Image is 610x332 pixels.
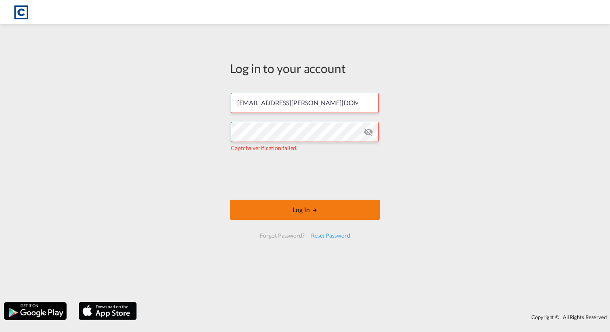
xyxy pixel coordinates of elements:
input: Enter email/phone number [231,93,379,113]
button: LOGIN [230,200,380,220]
img: google.png [3,301,67,321]
div: Forgot Password? [257,228,307,243]
md-icon: icon-eye-off [363,127,373,137]
span: Captcha verification failed. [231,144,297,151]
div: Reset Password [308,228,353,243]
div: Copyright © . All Rights Reserved [141,310,610,324]
div: Log in to your account [230,60,380,77]
iframe: reCAPTCHA [244,160,366,192]
img: 1fdb9190129311efbfaf67cbb4249bed.jpeg [12,3,30,21]
img: apple.png [78,301,138,321]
